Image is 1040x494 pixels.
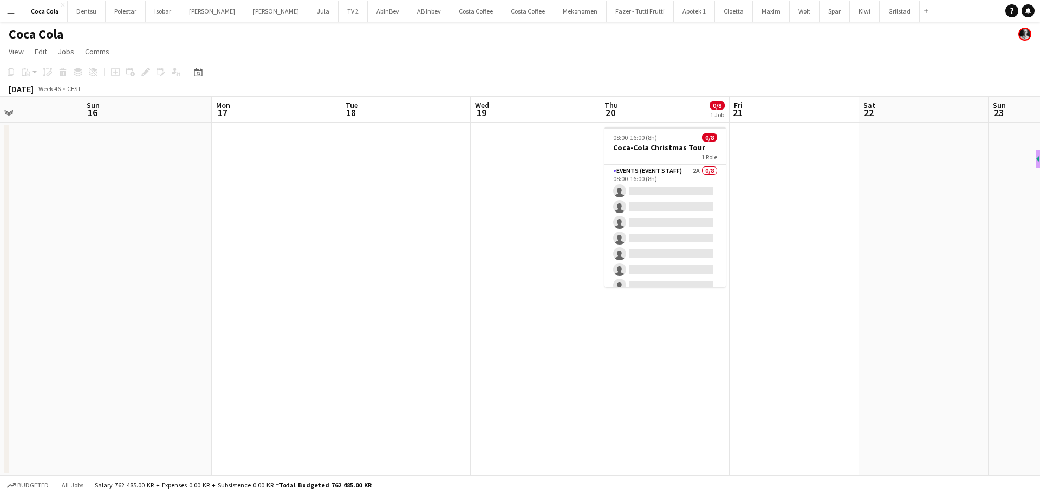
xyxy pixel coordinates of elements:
[339,1,368,22] button: TV 2
[607,1,674,22] button: Fazer - Tutti Frutti
[35,47,47,56] span: Edit
[473,106,489,119] span: 19
[732,106,743,119] span: 21
[244,1,308,22] button: [PERSON_NAME]
[54,44,79,59] a: Jobs
[613,133,657,142] span: 08:00-16:00 (8h)
[674,1,715,22] button: Apotek 1
[715,1,753,22] button: Cloetta
[22,1,68,22] button: Coca Cola
[1018,28,1031,41] app-user-avatar: Martin Torstensen
[850,1,880,22] button: Kiwi
[9,26,63,42] h1: Coca Cola
[604,143,726,152] h3: Coca-Cola Christmas Tour
[450,1,502,22] button: Costa Coffee
[993,100,1006,110] span: Sun
[502,1,554,22] button: Costa Coffee
[30,44,51,59] a: Edit
[216,100,230,110] span: Mon
[9,47,24,56] span: View
[790,1,820,22] button: Wolt
[554,1,607,22] button: Mekonomen
[604,100,618,110] span: Thu
[214,106,230,119] span: 17
[604,165,726,312] app-card-role: Events (Event Staff)2A0/808:00-16:00 (8h)
[60,481,86,489] span: All jobs
[604,127,726,287] app-job-card: 08:00-16:00 (8h)0/8Coca-Cola Christmas Tour1 RoleEvents (Event Staff)2A0/808:00-16:00 (8h)
[820,1,850,22] button: Spar
[85,47,109,56] span: Comms
[5,479,50,491] button: Budgeted
[880,1,920,22] button: Grilstad
[862,106,875,119] span: 22
[344,106,358,119] span: 18
[734,100,743,110] span: Fri
[180,1,244,22] button: [PERSON_NAME]
[346,100,358,110] span: Tue
[67,85,81,93] div: CEST
[863,100,875,110] span: Sat
[106,1,146,22] button: Polestar
[308,1,339,22] button: Jula
[710,101,725,110] span: 0/8
[68,1,106,22] button: Dentsu
[87,100,100,110] span: Sun
[753,1,790,22] button: Maxim
[146,1,180,22] button: Isobar
[17,482,49,489] span: Budgeted
[85,106,100,119] span: 16
[710,111,724,119] div: 1 Job
[991,106,1006,119] span: 23
[279,481,372,489] span: Total Budgeted 762 485.00 KR
[368,1,408,22] button: AbInBev
[475,100,489,110] span: Wed
[81,44,114,59] a: Comms
[95,481,372,489] div: Salary 762 485.00 KR + Expenses 0.00 KR + Subsistence 0.00 KR =
[58,47,74,56] span: Jobs
[408,1,450,22] button: AB Inbev
[9,84,34,94] div: [DATE]
[701,153,717,161] span: 1 Role
[702,133,717,142] span: 0/8
[4,44,28,59] a: View
[603,106,618,119] span: 20
[36,85,63,93] span: Week 46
